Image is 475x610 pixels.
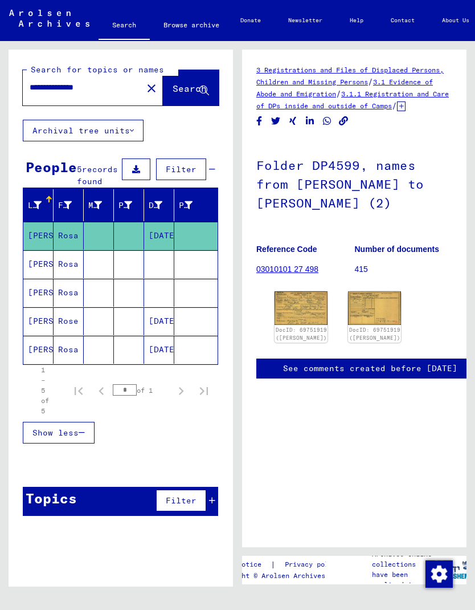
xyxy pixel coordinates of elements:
div: 1 – 5 of 5 [41,365,49,416]
div: People [26,157,77,177]
button: First page [67,379,90,402]
button: Filter [156,158,206,180]
mat-cell: [PERSON_NAME] [23,250,54,278]
div: First Name [58,200,72,212]
a: 3.1.1 Registration and Care of DPs inside and outside of Camps [256,90,449,110]
mat-cell: [PERSON_NAME] [23,279,54,307]
a: Legal notice [214,559,271,571]
div: Prisoner # [179,200,193,212]
b: Number of documents [355,245,440,254]
button: Copy link [338,114,350,128]
div: Prisoner # [179,196,207,214]
a: See comments created before [DATE] [283,363,457,375]
a: Newsletter [275,7,336,34]
mat-cell: Rosa [54,279,84,307]
a: 03010101 27 498 [256,265,318,274]
mat-cell: [DATE] [144,307,174,335]
button: Filter [156,490,206,511]
button: Share on WhatsApp [321,114,333,128]
button: Archival tree units [23,120,144,141]
div: Place of Birth [118,196,146,214]
mat-header-cell: First Name [54,189,84,221]
a: Search [99,11,150,41]
mat-cell: [PERSON_NAME] [23,307,54,335]
a: Contact [377,7,428,34]
p: have been realized in partnership with [372,570,439,600]
div: Place of Birth [118,200,132,212]
span: Filter [166,495,196,506]
div: Last Name [28,200,42,212]
span: / [392,100,397,111]
button: Search [163,70,219,105]
a: Help [336,7,377,34]
button: Share on Facebook [253,114,265,128]
button: Previous page [90,379,113,402]
p: Copyright © Arolsen Archives, 2021 [214,571,354,581]
a: DocID: 69751919 ([PERSON_NAME]) [349,327,400,341]
mat-header-cell: Date of Birth [144,189,174,221]
span: / [368,76,373,87]
span: 5 [77,164,82,174]
button: Share on Twitter [270,114,282,128]
mat-header-cell: Place of Birth [114,189,144,221]
span: records found [77,164,118,186]
mat-header-cell: Maiden Name [84,189,114,221]
mat-cell: Rose [54,307,84,335]
span: Search [173,83,207,94]
div: of 1 [113,385,170,396]
img: 001.jpg [275,291,327,325]
button: Next page [170,379,193,402]
mat-cell: [PERSON_NAME] [23,336,54,364]
div: Maiden Name [88,200,102,212]
a: Browse archive [150,11,233,39]
mat-cell: [DATE] [144,222,174,250]
mat-cell: [DATE] [144,336,174,364]
span: Show less [32,428,79,438]
div: | [214,559,354,571]
b: Reference Code [256,245,317,254]
mat-cell: Rosa [54,336,84,364]
span: Filter [166,164,196,174]
img: Change consent [425,560,453,588]
mat-header-cell: Prisoner # [174,189,218,221]
a: Donate [227,7,275,34]
img: Arolsen_neg.svg [9,10,89,27]
a: Privacy policy [276,559,354,571]
img: 002.jpg [348,291,401,325]
a: DocID: 69751919 ([PERSON_NAME]) [276,327,327,341]
h1: Folder DP4599, names from [PERSON_NAME] to [PERSON_NAME] (2) [256,139,452,227]
div: Topics [26,488,77,509]
mat-header-cell: Last Name [23,189,54,221]
button: Share on Xing [287,114,299,128]
div: Maiden Name [88,196,116,214]
button: Clear [140,76,163,99]
mat-cell: Rosa [54,250,84,278]
button: Last page [193,379,215,402]
mat-icon: close [145,82,158,95]
div: First Name [58,196,86,214]
a: 3 Registrations and Files of Displaced Persons, Children and Missing Persons [256,66,444,86]
span: / [336,88,341,99]
button: Share on LinkedIn [304,114,316,128]
button: Show less [23,422,95,444]
mat-cell: Rosa [54,222,84,250]
div: Last Name [28,196,56,214]
div: Date of Birth [149,200,162,212]
mat-cell: [PERSON_NAME] [23,222,54,250]
p: 415 [355,263,453,275]
div: Date of Birth [149,196,177,214]
mat-label: Search for topics or names [31,64,164,75]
